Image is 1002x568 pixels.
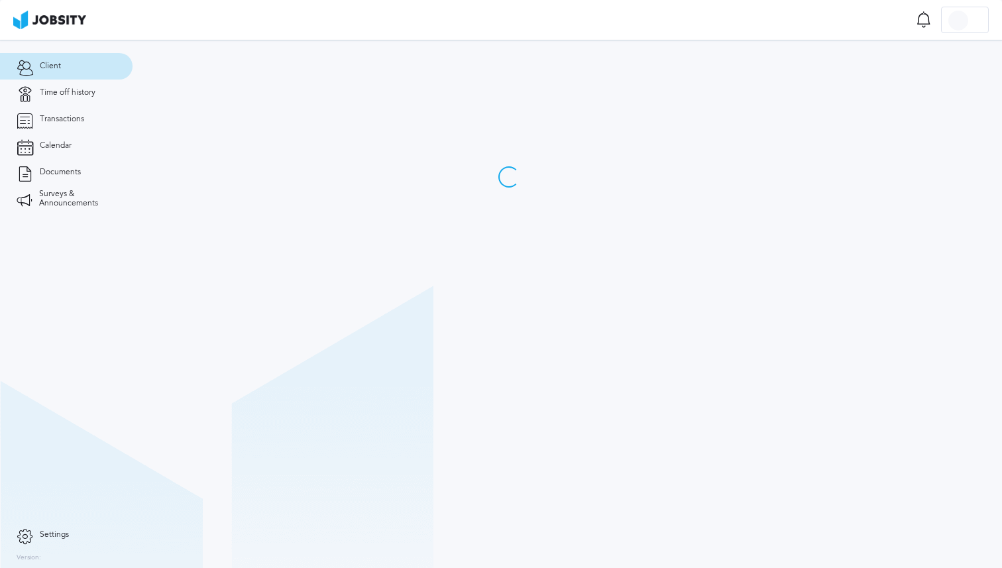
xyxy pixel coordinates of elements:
[39,190,116,208] span: Surveys & Announcements
[40,141,72,150] span: Calendar
[40,115,84,124] span: Transactions
[13,11,86,29] img: ab4bad089aa723f57921c736e9817d99.png
[40,530,69,540] span: Settings
[40,168,81,177] span: Documents
[40,62,61,71] span: Client
[40,88,95,97] span: Time off history
[17,554,41,562] label: Version:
